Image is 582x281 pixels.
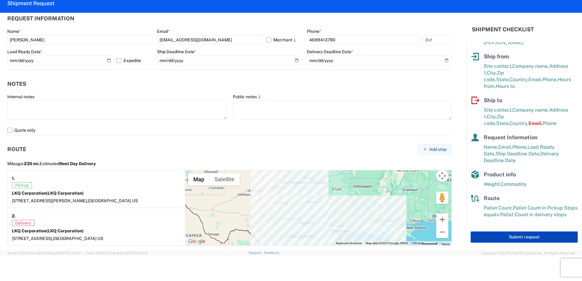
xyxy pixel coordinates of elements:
[46,228,84,233] span: (LKQ Corporation)
[496,120,510,126] span: State,
[484,171,516,178] span: Product info
[59,161,96,166] span: Next Day Delivery
[209,173,240,186] button: Show satellite imagery
[366,241,408,245] span: Map data ©2025 Google, INEGI
[40,161,96,166] span: Estimated
[12,175,15,182] strong: 1.
[510,120,528,126] span: Country,
[187,238,207,245] a: Open this area in Google Maps (opens a new window)
[264,251,279,255] a: Feedback
[7,146,26,152] h2: Route
[484,63,512,69] span: Site contact,
[484,53,509,60] span: Ship from
[266,35,302,45] label: Merchant
[249,251,264,255] a: Support
[496,83,515,89] span: Hours to
[336,241,362,245] button: Keyboard shortcuts
[512,144,528,150] span: Phone,
[187,238,207,245] img: Google
[484,134,538,140] span: Request Information
[484,205,513,211] span: Pallet Count,
[542,77,558,82] span: Phone,
[484,144,498,150] span: Name,
[7,49,42,54] label: Load Ready Date
[7,125,452,135] label: Quote only
[12,220,34,226] span: Delivery
[512,63,549,69] span: Company name,
[12,191,84,196] strong: LKQ Corporation
[188,173,209,186] button: Show street map
[46,191,84,196] span: (LKQ Corporation)
[484,195,500,201] span: Route
[484,107,512,113] span: Site contact,
[307,29,321,34] label: Phone
[423,35,452,45] input: Ext
[7,251,82,255] span: Server: 2025.20.0-db47332bad5
[487,114,497,120] span: City,
[410,241,439,245] button: Map Scale: 100 km per 47 pixels
[528,120,542,126] span: Email,
[157,29,170,34] label: Email
[7,94,34,99] label: Internal notes
[496,77,510,82] span: State,
[436,170,448,182] button: Map camera controls
[412,241,422,245] span: 100 km
[88,198,138,203] span: [GEOGRAPHIC_DATA] US
[117,56,152,65] label: Expedite
[12,236,53,241] span: [STREET_ADDRESS],
[471,231,578,243] button: Submit request
[12,212,16,220] strong: 2.
[7,16,74,22] h2: Request Information
[484,205,577,217] span: Pallet Count in Pickup Stops equals Pallet Count in delivery stops
[7,161,40,166] span: Mileage:
[126,251,148,255] span: [DATE] 12:11:14
[24,161,40,166] span: 235 mi.
[484,40,524,45] span: [PERSON_NAME]
[436,226,448,238] button: Zoom out
[496,151,540,157] span: Ship Deadline Date,
[487,70,497,76] span: City,
[498,144,512,150] span: Email,
[12,182,32,188] span: Pickup
[441,242,450,246] a: Terms
[7,29,21,34] label: Name
[472,26,534,33] h2: Shipment Checklist
[512,107,549,113] span: Company name,
[307,49,353,54] label: Delivery Deadline Date
[436,213,448,226] button: Zoom in
[59,251,82,255] span: [DATE] 11:13:37
[429,147,447,152] span: Add stop
[233,94,262,99] label: Public notes
[12,228,84,233] strong: LKQ Corporation
[528,77,542,82] span: Email,
[436,192,448,204] button: Drag Pegman onto the map to open Street View
[418,144,452,155] button: Add stop
[510,77,528,82] span: Country,
[53,236,103,241] span: [GEOGRAPHIC_DATA] US
[542,120,556,126] span: Phone
[12,198,88,203] span: [STREET_ADDRESS][PERSON_NAME],
[484,97,502,103] span: Ship to
[85,251,148,255] span: Client: 2025.20.0-8c6e0cf
[7,81,26,87] h2: Notes
[481,250,575,256] span: Copyright © [DATE]-[DATE] Agistix Inc., All Rights Reserved
[157,49,196,54] label: Ship Deadline Date
[500,181,527,187] span: Commodity
[484,181,500,187] span: Weight,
